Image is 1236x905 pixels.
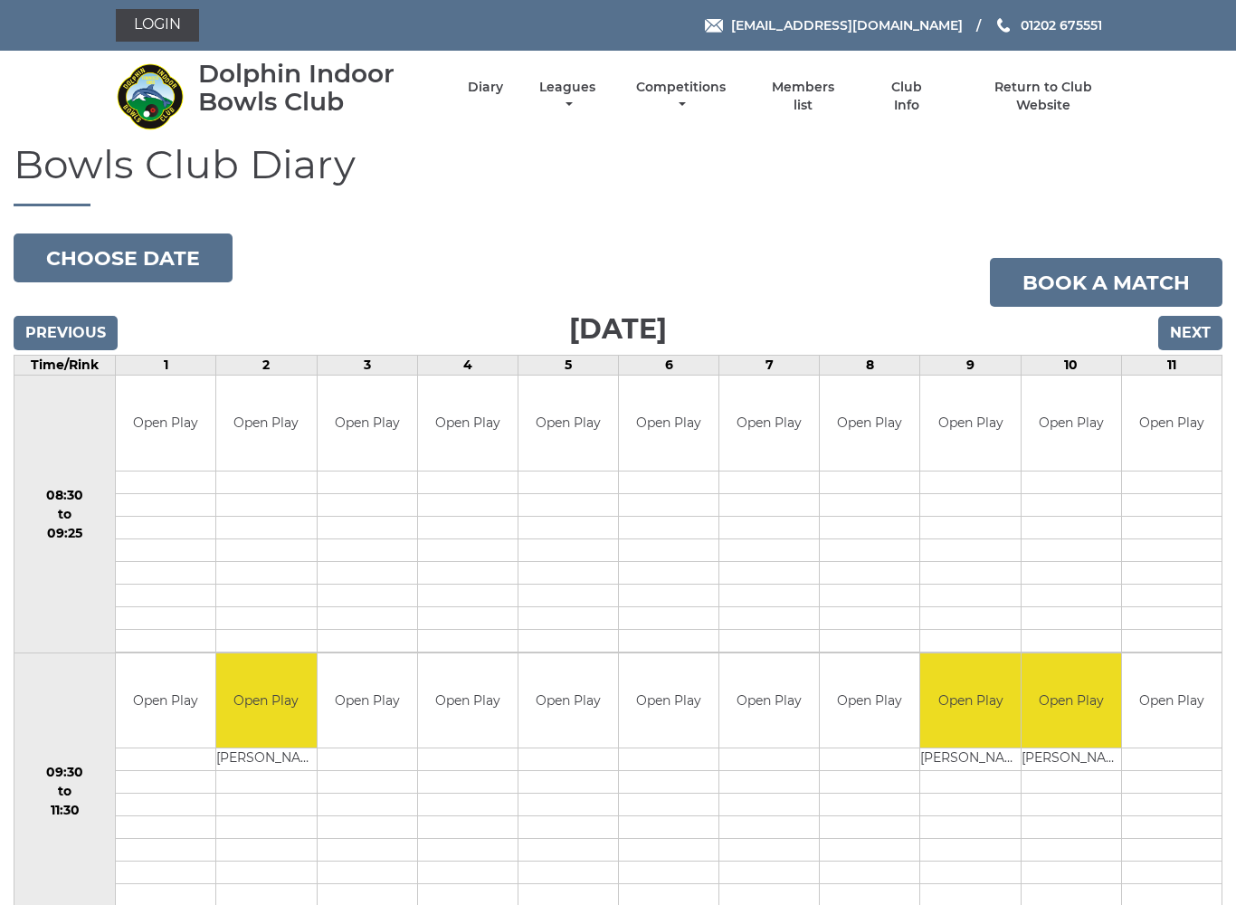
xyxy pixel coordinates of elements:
[632,79,730,114] a: Competitions
[705,19,723,33] img: Email
[1022,376,1121,471] td: Open Play
[535,79,600,114] a: Leagues
[417,356,518,376] td: 4
[1121,356,1222,376] td: 11
[994,15,1102,35] a: Phone us 01202 675551
[1122,376,1222,471] td: Open Play
[468,79,503,96] a: Diary
[719,356,820,376] td: 7
[920,653,1020,748] td: Open Play
[1022,653,1121,748] td: Open Play
[14,316,118,350] input: Previous
[997,18,1010,33] img: Phone us
[619,356,719,376] td: 6
[116,9,199,42] a: Login
[920,748,1020,771] td: [PERSON_NAME]
[731,17,963,33] span: [EMAIL_ADDRESS][DOMAIN_NAME]
[14,376,116,653] td: 08:30 to 09:25
[1021,17,1102,33] span: 01202 675551
[318,376,417,471] td: Open Play
[198,60,436,116] div: Dolphin Indoor Bowls Club
[317,356,417,376] td: 3
[1022,748,1121,771] td: [PERSON_NAME]
[116,653,215,748] td: Open Play
[619,376,718,471] td: Open Play
[1021,356,1121,376] td: 10
[14,356,116,376] td: Time/Rink
[518,356,618,376] td: 5
[990,258,1222,307] a: Book a match
[14,233,233,282] button: Choose date
[719,653,819,748] td: Open Play
[216,748,316,771] td: [PERSON_NAME]
[705,15,963,35] a: Email [EMAIL_ADDRESS][DOMAIN_NAME]
[518,376,618,471] td: Open Play
[318,653,417,748] td: Open Play
[216,356,317,376] td: 2
[619,653,718,748] td: Open Play
[820,376,919,471] td: Open Play
[762,79,845,114] a: Members list
[920,376,1020,471] td: Open Play
[116,376,215,471] td: Open Play
[216,653,316,748] td: Open Play
[418,653,518,748] td: Open Play
[216,376,316,471] td: Open Play
[518,653,618,748] td: Open Play
[820,356,920,376] td: 8
[418,376,518,471] td: Open Play
[967,79,1120,114] a: Return to Club Website
[920,356,1021,376] td: 9
[14,142,1222,206] h1: Bowls Club Diary
[1122,653,1222,748] td: Open Play
[1158,316,1222,350] input: Next
[719,376,819,471] td: Open Play
[877,79,936,114] a: Club Info
[116,356,216,376] td: 1
[116,62,184,130] img: Dolphin Indoor Bowls Club
[820,653,919,748] td: Open Play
